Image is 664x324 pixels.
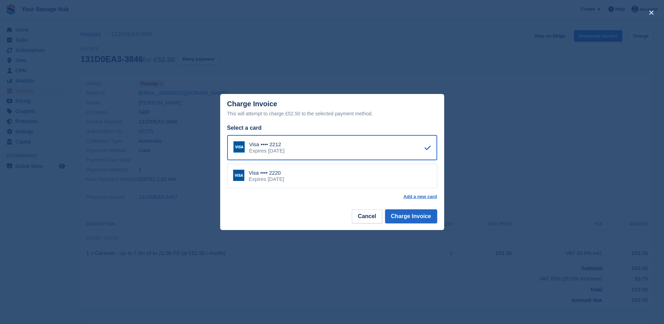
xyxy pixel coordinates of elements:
[249,148,285,154] div: Expires [DATE]
[249,170,284,176] div: Visa •••• 2220
[233,141,245,153] img: Visa Logo
[403,194,437,200] a: Add a new card
[227,100,437,118] div: Charge Invoice
[227,124,437,132] div: Select a card
[249,141,285,148] div: Visa •••• 2212
[646,7,657,18] button: close
[249,176,284,182] div: Expires [DATE]
[385,209,437,223] button: Charge Invoice
[233,170,244,181] img: Visa Logo
[227,109,437,118] div: This will attempt to charge £52.50 to the selected payment method.
[352,209,382,223] button: Cancel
